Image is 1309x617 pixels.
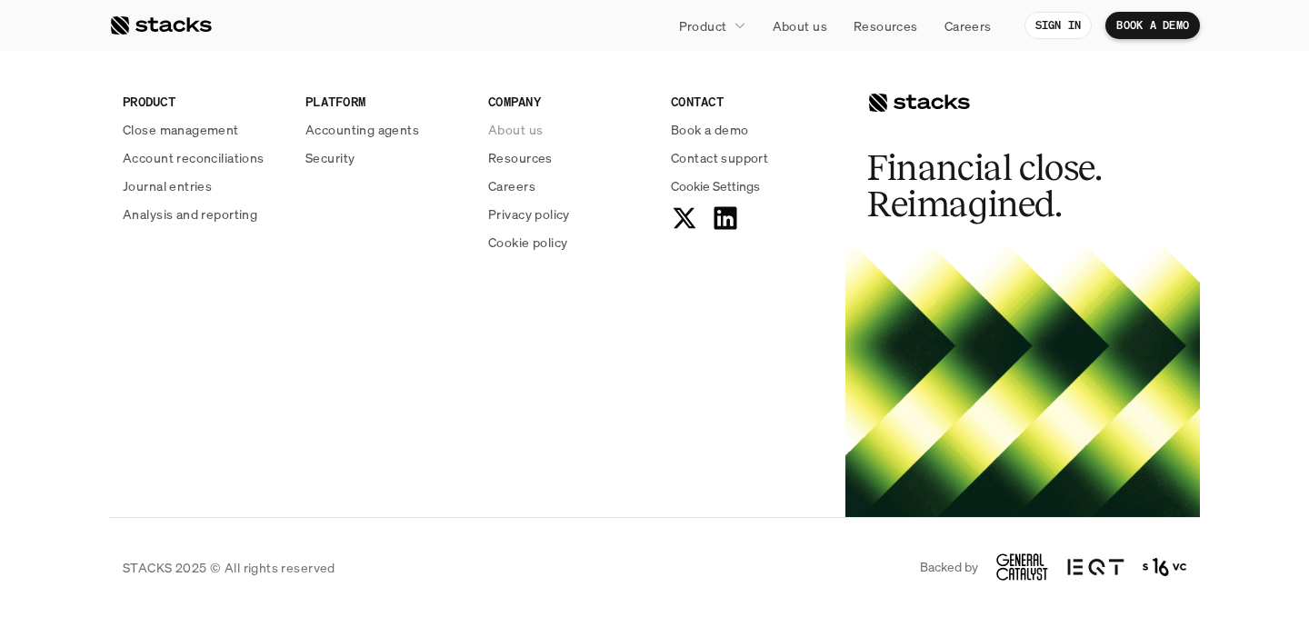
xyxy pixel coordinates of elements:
a: Privacy Policy [215,346,295,359]
a: BOOK A DEMO [1105,12,1200,39]
p: PRODUCT [123,92,284,111]
p: Backed by [920,560,978,575]
a: Cookie policy [488,233,649,252]
p: Cookie policy [488,233,567,252]
a: Account reconciliations [123,148,284,167]
p: About us [773,16,827,35]
a: Contact support [671,148,832,167]
p: BOOK A DEMO [1116,19,1189,32]
a: Resources [488,148,649,167]
p: Security [305,148,355,167]
p: SIGN IN [1035,19,1082,32]
p: Resources [854,16,918,35]
a: Accounting agents [305,120,466,139]
a: Privacy policy [488,204,649,224]
p: Resources [488,148,553,167]
p: Analysis and reporting [123,204,257,224]
p: Book a demo [671,120,749,139]
p: Careers [944,16,992,35]
a: About us [762,9,838,42]
p: Accounting agents [305,120,419,139]
a: Journal entries [123,176,284,195]
p: STACKS 2025 © All rights reserved [123,558,335,577]
p: CONTACT [671,92,832,111]
a: Analysis and reporting [123,204,284,224]
a: Close management [123,120,284,139]
h2: Financial close. Reimagined. [867,150,1140,223]
p: About us [488,120,543,139]
a: Book a demo [671,120,832,139]
p: Account reconciliations [123,148,265,167]
p: COMPANY [488,92,649,111]
button: Cookie Trigger [671,176,760,195]
p: Product [679,16,727,35]
a: Careers [488,176,649,195]
a: Resources [843,9,929,42]
p: PLATFORM [305,92,466,111]
span: Cookie Settings [671,176,760,195]
a: Careers [934,9,1003,42]
a: About us [488,120,649,139]
p: Journal entries [123,176,212,195]
p: Contact support [671,148,768,167]
p: Close management [123,120,239,139]
p: Privacy policy [488,204,570,224]
a: Security [305,148,466,167]
p: Careers [488,176,535,195]
a: SIGN IN [1024,12,1093,39]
